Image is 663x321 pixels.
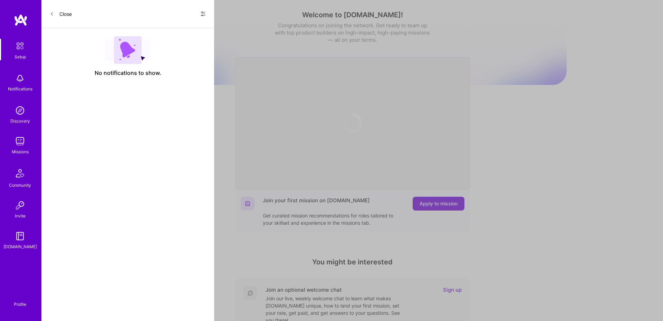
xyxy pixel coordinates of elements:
img: discovery [13,104,27,117]
div: Profile [14,301,26,307]
img: logo [14,14,28,26]
img: Community [12,165,28,182]
div: Setup [15,53,26,60]
img: guide book [13,229,27,243]
div: Invite [15,212,26,220]
img: bell [13,71,27,85]
div: Missions [12,148,29,155]
img: setup [13,39,27,53]
div: Discovery [10,117,30,125]
a: Profile [11,293,29,307]
span: No notifications to show. [95,69,161,77]
img: teamwork [13,134,27,148]
img: Invite [13,198,27,212]
div: [DOMAIN_NAME] [3,243,37,250]
div: Community [9,182,31,189]
button: Close [50,8,72,19]
div: Notifications [8,85,32,93]
img: empty [105,36,151,64]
